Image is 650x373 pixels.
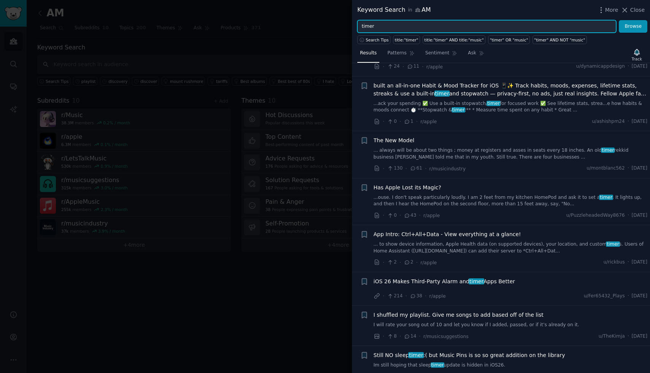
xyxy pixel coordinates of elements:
[423,334,469,339] span: r/musicsuggestions
[404,212,416,219] span: 43
[632,118,647,125] span: [DATE]
[629,47,645,63] button: Track
[488,35,530,44] a: "timer" OR "music"
[374,230,521,238] a: App Intro: Ctrl+All+Data - View everything at a glance!
[400,211,401,219] span: ·
[387,63,400,70] span: 24
[383,117,384,125] span: ·
[383,63,384,71] span: ·
[374,351,565,359] a: Still NO sleeptimer:( but Music Pins is so so great addition on the library
[599,195,613,200] span: timer
[383,292,384,300] span: ·
[601,148,615,153] span: timer
[605,6,618,14] span: More
[465,47,487,63] a: Ask
[405,292,407,300] span: ·
[408,7,412,14] span: in
[424,37,484,43] div: title:"timer" AND title:"music"
[628,63,629,70] span: ·
[360,50,377,57] span: Results
[434,90,450,97] span: timer
[357,5,431,15] div: Keyword Search AM
[374,311,544,319] a: I shuffled my playlist. Give me songs to add based off of the list
[490,37,528,43] div: "timer" OR "music"
[487,101,500,106] span: timer
[374,362,648,369] a: Im still hoping that sleeptimerupdate is hidden in iOS26.
[429,294,445,299] span: r/apple
[423,35,485,44] a: title:"timer" AND title:"music"
[383,211,384,219] span: ·
[628,118,629,125] span: ·
[387,50,406,57] span: Patterns
[395,37,419,43] div: title:"timer"
[374,82,648,98] a: built an all-in-one Habit & Mood Tracker for iOS 📱✨ Track habits, moods, expenses, lifetime stats...
[423,47,460,63] a: Sentiment
[423,213,440,218] span: r/apple
[628,165,629,172] span: ·
[374,278,515,286] a: iOS 26 Makes Third-Party Alarm andtimerApps Better
[632,165,647,172] span: [DATE]
[632,63,647,70] span: [DATE]
[632,259,647,266] span: [DATE]
[584,293,625,300] span: u/Fer65432_Plays
[410,293,422,300] span: 38
[425,50,449,57] span: Sentiment
[357,35,390,44] button: Search Tips
[416,259,418,267] span: ·
[387,259,396,266] span: 2
[597,6,618,14] button: More
[357,47,379,63] a: Results
[469,278,484,284] span: timer
[387,118,396,125] span: 0
[566,212,625,219] span: u/PuzzleheadedWay8676
[404,333,416,340] span: 14
[357,20,616,33] input: Try a keyword related to your business
[604,259,625,266] span: u/rickbus
[534,37,585,43] div: "timer" AND NOT "music"
[408,352,424,358] span: timer
[374,137,415,144] a: The New Model
[387,212,396,219] span: 0
[405,165,407,173] span: ·
[383,165,384,173] span: ·
[422,63,423,71] span: ·
[374,184,441,192] span: Has Apple Lost its Magic?
[403,63,404,71] span: ·
[400,259,401,267] span: ·
[431,362,444,368] span: timer
[366,37,389,43] span: Search Tips
[420,119,437,124] span: r/apple
[621,6,645,14] button: Close
[592,118,625,125] span: u/ashishpm24
[632,212,647,219] span: [DATE]
[387,165,403,172] span: 130
[628,212,629,219] span: ·
[632,293,647,300] span: [DATE]
[632,56,642,62] div: Track
[426,64,443,70] span: r/apple
[387,293,403,300] span: 214
[429,166,466,171] span: r/musicindustry
[387,333,396,340] span: 8
[628,293,629,300] span: ·
[400,117,401,125] span: ·
[416,117,418,125] span: ·
[404,118,413,125] span: 1
[410,165,422,172] span: 61
[383,259,384,267] span: ·
[576,63,625,70] span: u/dynamicappdesign
[374,351,565,359] span: Still NO sleep :( but Music Pins is so so great addition on the library
[630,6,645,14] span: Close
[533,35,587,44] a: "timer" AND NOT "music"
[468,50,476,57] span: Ask
[628,259,629,266] span: ·
[393,35,420,44] a: title:"timer"
[374,147,648,160] a: ... always will be about two things ; money at registers and asses in seats every 18 inches. An o...
[628,333,629,340] span: ·
[385,47,417,63] a: Patterns
[599,333,625,340] span: u/TheKimja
